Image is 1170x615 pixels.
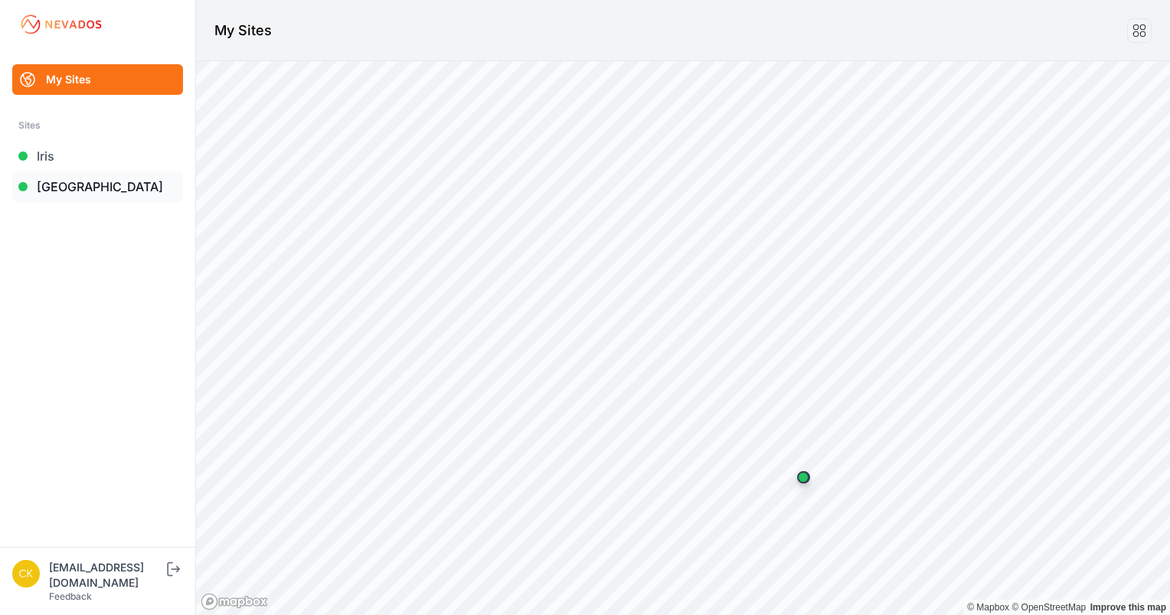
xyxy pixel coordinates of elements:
[49,591,92,602] a: Feedback
[18,116,177,135] div: Sites
[788,462,819,493] div: Map marker
[214,20,272,41] h1: My Sites
[49,560,164,591] div: [EMAIL_ADDRESS][DOMAIN_NAME]
[18,12,104,37] img: Nevados
[12,64,183,95] a: My Sites
[12,171,183,202] a: [GEOGRAPHIC_DATA]
[12,560,40,587] img: ckent@prim.com
[201,593,268,610] a: Mapbox logo
[1011,602,1086,613] a: OpenStreetMap
[1090,602,1166,613] a: Map feedback
[12,141,183,171] a: Iris
[967,602,1009,613] a: Mapbox
[196,61,1170,615] canvas: Map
